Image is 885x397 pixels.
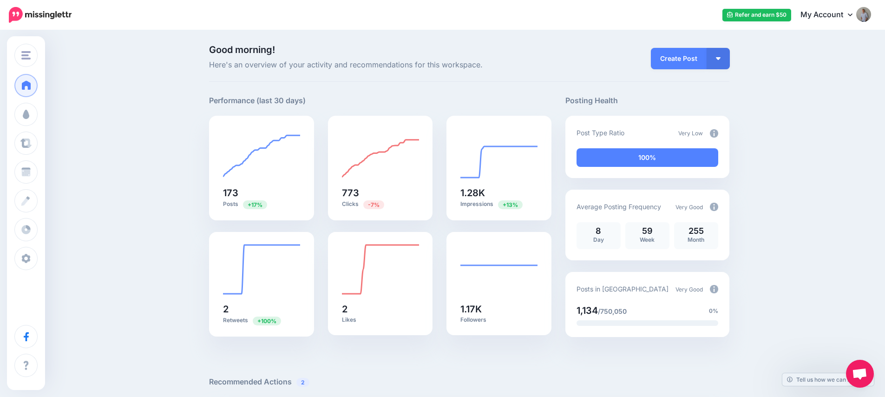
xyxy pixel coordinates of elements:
[710,285,718,293] img: info-circle-grey.png
[598,307,627,315] span: /750,050
[209,376,729,388] h5: Recommended Actions
[223,304,300,314] h5: 2
[782,373,874,386] a: Tell us how we can improve
[243,200,267,209] span: Previous period: 148
[460,188,538,198] h5: 1.28K
[709,306,718,316] span: 0%
[342,316,419,324] p: Likes
[710,203,718,211] img: info-circle-grey.png
[722,9,791,21] a: Refer and earn $50
[640,236,655,243] span: Week
[342,304,419,314] h5: 2
[209,44,275,55] span: Good morning!
[460,304,538,314] h5: 1.17K
[9,7,72,23] img: Missinglettr
[577,284,669,294] p: Posts in [GEOGRAPHIC_DATA]
[460,200,538,209] p: Impressions
[565,95,729,106] h5: Posting Health
[688,236,704,243] span: Month
[675,286,703,293] span: Very Good
[296,378,309,387] span: 2
[651,48,707,69] a: Create Post
[223,316,300,325] p: Retweets
[223,200,300,209] p: Posts
[577,201,661,212] p: Average Posting Frequency
[581,227,616,235] p: 8
[577,148,718,167] div: 100% of your posts in the last 30 days have been from Drip Campaigns
[593,236,604,243] span: Day
[675,204,703,211] span: Very Good
[846,360,874,388] div: Open chat
[678,130,703,137] span: Very Low
[342,200,419,209] p: Clicks
[716,57,721,60] img: arrow-down-white.png
[209,59,551,71] span: Here's an overview of your activity and recommendations for this workspace.
[679,227,714,235] p: 255
[253,317,281,325] span: Previous period: 1
[630,227,665,235] p: 59
[460,316,538,324] p: Followers
[577,305,598,316] span: 1,134
[791,4,871,26] a: My Account
[223,188,300,198] h5: 173
[209,95,306,106] h5: Performance (last 30 days)
[342,188,419,198] h5: 773
[498,200,523,209] span: Previous period: 1.13K
[577,127,624,138] p: Post Type Ratio
[363,200,384,209] span: Previous period: 829
[710,129,718,138] img: info-circle-grey.png
[21,51,31,60] img: menu.png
